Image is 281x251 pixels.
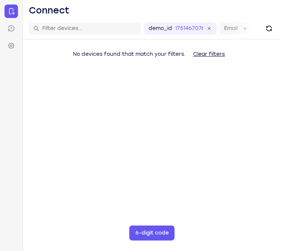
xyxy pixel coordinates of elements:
span: No devices found that match your filters. [73,51,186,57]
a: Settings [4,39,18,52]
button: Clear filters [187,47,231,62]
label: Email [224,25,238,32]
button: Refresh [263,22,275,34]
a: Sessions [4,22,18,35]
h1: Connect [29,4,70,16]
label: demo_id [149,25,172,32]
button: 6-digit code [129,226,175,241]
a: Connect [4,4,18,18]
input: Filter devices... [42,25,137,32]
